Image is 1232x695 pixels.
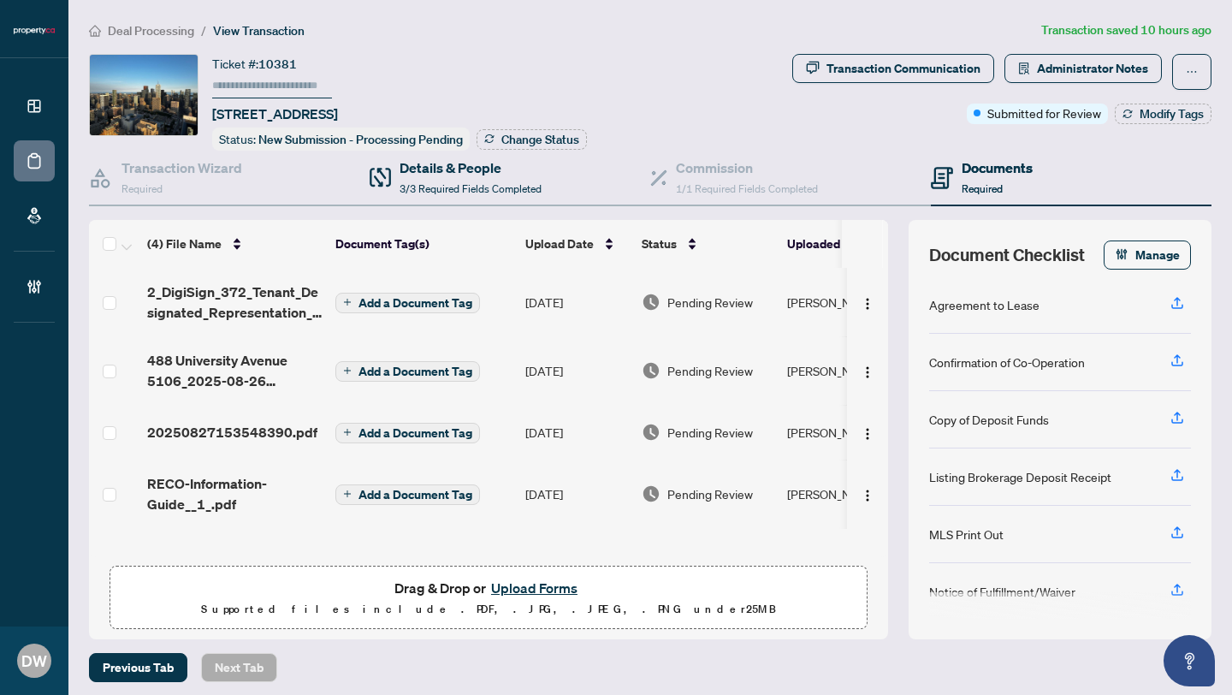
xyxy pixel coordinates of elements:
[121,182,163,195] span: Required
[335,359,480,382] button: Add a Document Tag
[642,361,660,380] img: Document Status
[103,654,174,681] span: Previous Tab
[14,26,55,36] img: logo
[780,460,909,528] td: [PERSON_NAME]
[1140,108,1204,120] span: Modify Tags
[929,295,1039,314] div: Agreement to Lease
[929,525,1004,544] div: MLS Print Out
[335,293,480,313] button: Add a Document Tag
[861,427,874,441] img: Logo
[929,243,1085,267] span: Document Checklist
[642,235,677,253] span: Status
[110,567,867,630] span: Drag & Drop orUpload FormsSupported files include .PDF, .JPG, .JPEG, .PNG under25MB
[1186,66,1198,78] span: ellipsis
[987,104,1101,122] span: Submitted for Review
[1041,21,1211,40] article: Transaction saved 10 hours ago
[335,423,480,443] button: Add a Document Tag
[667,484,753,503] span: Pending Review
[213,23,305,39] span: View Transaction
[147,235,222,253] span: (4) File Name
[962,157,1033,178] h4: Documents
[21,649,47,673] span: DW
[335,483,480,505] button: Add a Document Tag
[501,134,579,146] span: Change Status
[676,182,818,195] span: 1/1 Required Fields Completed
[89,25,101,37] span: home
[780,220,909,268] th: Uploaded By
[518,268,635,336] td: [DATE]
[212,104,338,124] span: [STREET_ADDRESS]
[394,577,583,599] span: Drag & Drop or
[89,653,187,682] button: Previous Tab
[854,288,881,316] button: Logo
[929,582,1075,601] div: Notice of Fulfillment/Waiver
[962,182,1003,195] span: Required
[642,423,660,442] img: Document Status
[929,410,1049,429] div: Copy of Deposit Funds
[676,157,818,178] h4: Commission
[400,157,542,178] h4: Details & People
[826,55,980,82] div: Transaction Communication
[343,428,352,437] span: plus
[518,405,635,460] td: [DATE]
[121,157,242,178] h4: Transaction Wizard
[108,23,194,39] span: Deal Processing
[201,21,206,40] li: /
[212,54,297,74] div: Ticket #:
[358,489,472,501] span: Add a Document Tag
[258,56,297,72] span: 10381
[147,350,322,391] span: 488 University Avenue 5106_2025-08-26 00_35_51.pdf
[929,467,1111,486] div: Listing Brokerage Deposit Receipt
[212,128,470,151] div: Status:
[854,419,881,446] button: Logo
[335,361,480,382] button: Add a Document Tag
[854,480,881,508] button: Logo
[1115,104,1211,124] button: Modify Tags
[1104,241,1191,270] button: Manage
[780,336,909,405] td: [PERSON_NAME]
[147,473,322,514] span: RECO-Information-Guide__1_.pdf
[335,484,480,505] button: Add a Document Tag
[400,182,542,195] span: 3/3 Required Fields Completed
[780,268,909,336] td: [PERSON_NAME]
[258,132,463,147] span: New Submission - Processing Pending
[1164,635,1215,686] button: Open asap
[343,298,352,306] span: plus
[335,291,480,313] button: Add a Document Tag
[518,460,635,528] td: [DATE]
[861,297,874,311] img: Logo
[343,366,352,375] span: plus
[929,353,1085,371] div: Confirmation of Co-Operation
[486,577,583,599] button: Upload Forms
[1037,55,1148,82] span: Administrator Notes
[147,282,322,323] span: 2_DigiSign_372_Tenant_Designated_Representation_Agreement_-_PropTx-[PERSON_NAME].pdf
[667,293,753,312] span: Pending Review
[343,490,352,498] span: plus
[642,484,660,503] img: Document Status
[667,423,753,442] span: Pending Review
[1135,241,1180,269] span: Manage
[329,220,518,268] th: Document Tag(s)
[358,297,472,309] span: Add a Document Tag
[635,220,780,268] th: Status
[861,365,874,379] img: Logo
[90,55,198,135] img: IMG-C12354615_1.jpg
[518,336,635,405] td: [DATE]
[642,293,660,312] img: Document Status
[477,129,587,150] button: Change Status
[780,405,909,460] td: [PERSON_NAME]
[854,357,881,384] button: Logo
[121,599,856,620] p: Supported files include .PDF, .JPG, .JPEG, .PNG under 25 MB
[335,421,480,443] button: Add a Document Tag
[201,653,277,682] button: Next Tab
[518,220,635,268] th: Upload Date
[792,54,994,83] button: Transaction Communication
[525,235,594,253] span: Upload Date
[1004,54,1162,83] button: Administrator Notes
[1018,62,1030,74] span: solution
[861,489,874,502] img: Logo
[147,422,317,443] span: 20250827153548390.pdf
[140,220,329,268] th: (4) File Name
[667,361,753,380] span: Pending Review
[358,365,472,377] span: Add a Document Tag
